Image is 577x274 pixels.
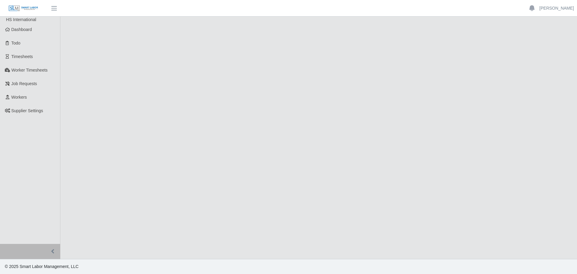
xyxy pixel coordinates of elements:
span: HS International [6,17,36,22]
span: Workers [11,95,27,100]
span: Supplier Settings [11,108,43,113]
a: [PERSON_NAME] [539,5,574,11]
span: Worker Timesheets [11,68,47,72]
span: Dashboard [11,27,32,32]
span: © 2025 Smart Labor Management, LLC [5,264,78,269]
img: SLM Logo [8,5,38,12]
span: Todo [11,41,20,45]
span: Timesheets [11,54,33,59]
span: Job Requests [11,81,37,86]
